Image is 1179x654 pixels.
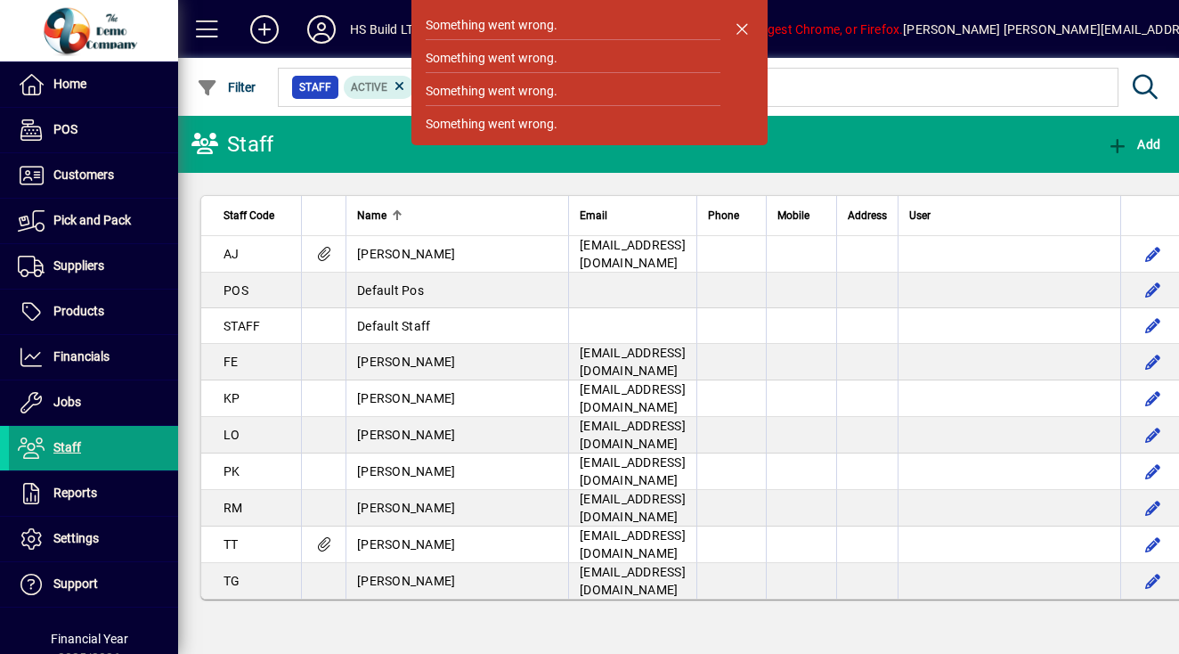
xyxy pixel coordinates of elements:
[224,283,248,298] span: POS
[1139,421,1167,449] button: Edit
[580,565,686,597] span: [EMAIL_ADDRESS][DOMAIN_NAME]
[51,632,128,646] span: Financial Year
[9,153,178,198] a: Customers
[357,501,455,515] span: [PERSON_NAME]
[197,80,256,94] span: Filter
[357,206,557,225] div: Name
[224,391,240,405] span: KP
[580,346,686,378] span: [EMAIL_ADDRESS][DOMAIN_NAME]
[224,247,240,261] span: AJ
[224,206,290,225] div: Staff Code
[53,395,81,409] span: Jobs
[1139,530,1167,559] button: Edit
[224,537,239,552] span: TT
[357,319,430,333] span: Default Staff
[224,319,260,333] span: STAFF
[580,528,686,560] span: [EMAIL_ADDRESS][DOMAIN_NAME]
[9,562,178,607] a: Support
[53,122,77,136] span: POS
[1139,567,1167,595] button: Edit
[1139,457,1167,486] button: Edit
[1139,384,1167,413] button: Edit
[580,206,686,225] div: Email
[580,455,686,487] span: [EMAIL_ADDRESS][DOMAIN_NAME]
[580,492,686,524] span: [EMAIL_ADDRESS][DOMAIN_NAME]
[357,537,455,552] span: [PERSON_NAME]
[53,213,131,227] span: Pick and Pack
[9,335,178,380] a: Financials
[293,13,350,45] button: Profile
[1139,276,1167,305] button: Edit
[1139,347,1167,376] button: Edit
[357,464,455,478] span: [PERSON_NAME]
[777,206,825,225] div: Mobile
[224,206,274,225] span: Staff Code
[909,206,931,225] span: User
[357,206,386,225] span: Name
[9,380,178,425] a: Jobs
[708,206,739,225] span: Phone
[848,206,887,225] span: Address
[357,283,424,298] span: Default Pos
[357,247,455,261] span: [PERSON_NAME]
[53,531,99,545] span: Settings
[580,382,686,414] span: [EMAIL_ADDRESS][DOMAIN_NAME]
[192,71,261,103] button: Filter
[9,108,178,152] a: POS
[53,258,104,273] span: Suppliers
[357,574,455,588] span: [PERSON_NAME]
[299,78,331,96] span: Staff
[224,574,240,588] span: TG
[53,349,110,364] span: Financials
[53,77,86,91] span: Home
[53,304,104,318] span: Products
[1139,312,1167,340] button: Edit
[224,355,239,369] span: FE
[1139,494,1167,522] button: Edit
[53,486,97,500] span: Reports
[708,206,755,225] div: Phone
[53,576,98,591] span: Support
[224,501,243,515] span: RM
[580,238,686,270] span: [EMAIL_ADDRESS][DOMAIN_NAME]
[9,471,178,516] a: Reports
[1107,137,1160,151] span: Add
[9,199,178,243] a: Pick and Pack
[191,130,273,159] div: Staff
[357,355,455,369] span: [PERSON_NAME]
[224,464,240,478] span: PK
[53,168,114,182] span: Customers
[53,440,81,454] span: Staff
[580,419,686,451] span: [EMAIL_ADDRESS][DOMAIN_NAME]
[426,115,557,134] div: Something went wrong.
[9,517,178,561] a: Settings
[580,206,607,225] span: Email
[909,206,1110,225] div: User
[9,244,178,289] a: Suppliers
[236,13,293,45] button: Add
[224,428,240,442] span: LO
[9,290,178,334] a: Products
[1139,240,1167,268] button: Edit
[357,391,455,405] span: [PERSON_NAME]
[777,206,809,225] span: Mobile
[350,15,486,44] div: HS Build LTD - DEMO CG
[9,62,178,107] a: Home
[344,76,415,99] mat-chip: Activation Status: Active
[357,428,455,442] span: [PERSON_NAME]
[351,81,387,94] span: Active
[1102,128,1165,160] button: Add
